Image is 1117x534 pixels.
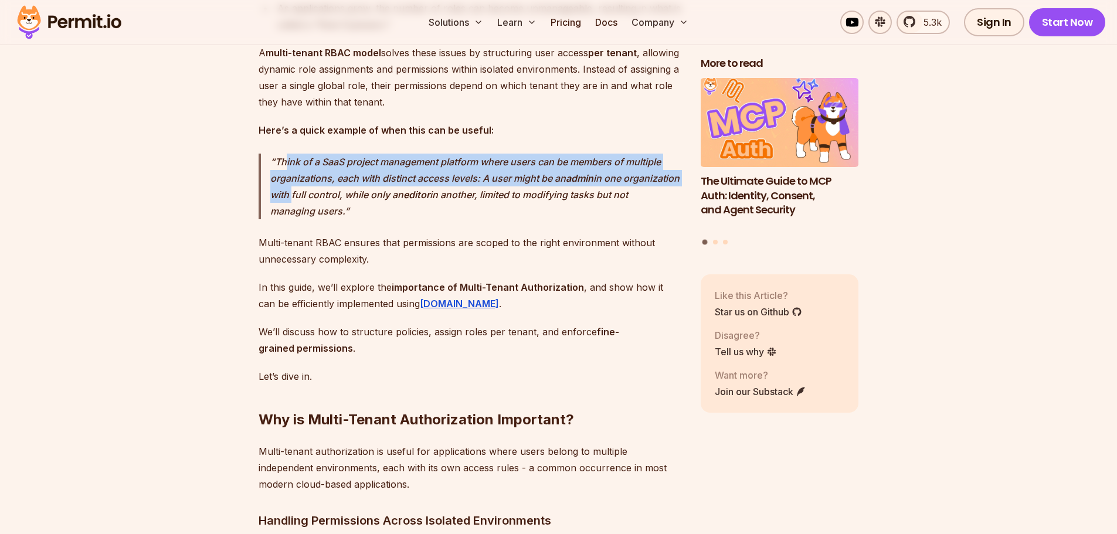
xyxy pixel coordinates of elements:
[715,368,806,382] p: Want more?
[701,78,859,232] li: 1 of 3
[715,328,777,342] p: Disagree?
[964,8,1024,36] a: Sign In
[701,56,859,71] h2: More to read
[590,11,622,34] a: Docs
[259,124,494,136] strong: Here’s a quick example of when this can be useful:
[715,288,802,302] p: Like this Article?
[715,304,802,318] a: Star us on Github
[259,234,682,267] p: Multi-tenant RBAC ensures that permissions are scoped to the right environment without unnecessar...
[12,2,127,42] img: Permit logo
[270,154,682,219] p: Think of a SaaS project management platform where users can be members of multiple organizations,...
[897,11,950,34] a: 5.3k
[916,15,942,29] span: 5.3k
[701,78,859,167] img: The Ultimate Guide to MCP Auth: Identity, Consent, and Agent Security
[259,324,682,356] p: We’ll discuss how to structure policies, assign roles per tenant, and enforce .
[713,239,718,244] button: Go to slide 2
[588,47,637,59] strong: per tenant
[546,11,586,34] a: Pricing
[259,326,619,354] strong: fine-grained permissions
[702,239,708,244] button: Go to slide 1
[424,11,488,34] button: Solutions
[627,11,693,34] button: Company
[701,78,859,232] a: The Ultimate Guide to MCP Auth: Identity, Consent, and Agent SecurityThe Ultimate Guide to MCP Au...
[259,279,682,312] p: In this guide, we’ll explore the , and show how it can be efficiently implemented using .
[701,174,859,217] h3: The Ultimate Guide to MCP Auth: Identity, Consent, and Agent Security
[259,45,682,110] p: A solves these issues by structuring user access , allowing dynamic role assignments and permissi...
[566,172,593,184] strong: admin
[420,298,499,309] a: [DOMAIN_NAME]
[493,11,541,34] button: Learn
[259,443,682,492] p: Multi-tenant authorization is useful for applications where users belong to multiple independent ...
[1029,8,1106,36] a: Start Now
[403,189,430,200] strong: editor
[259,368,682,385] p: Let’s dive in.
[723,239,728,244] button: Go to slide 3
[701,78,859,246] div: Posts
[392,281,584,293] strong: importance of Multi-Tenant Authorization
[715,344,777,358] a: Tell us why
[266,47,381,59] strong: multi-tenant RBAC model
[715,384,806,398] a: Join our Substack
[259,363,682,429] h2: Why is Multi-Tenant Authorization Important?
[259,511,682,530] h3: Handling Permissions Across Isolated Environments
